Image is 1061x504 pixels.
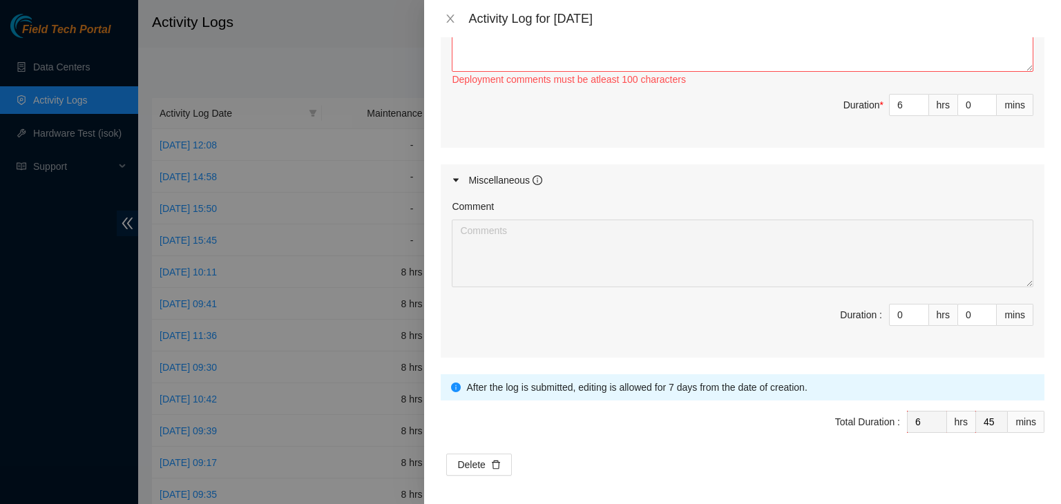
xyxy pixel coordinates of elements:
div: Duration : [840,307,882,322]
div: Total Duration : [835,414,900,429]
div: After the log is submitted, editing is allowed for 7 days from the date of creation. [466,380,1034,395]
div: mins [1008,411,1044,433]
div: mins [997,94,1033,116]
div: hrs [929,94,958,116]
div: Duration [843,97,883,113]
span: delete [491,460,501,471]
label: Comment [452,199,494,214]
span: info-circle [451,382,461,392]
div: Deployment comments must be atleast 100 characters [452,72,1033,87]
button: Close [441,12,460,26]
div: Miscellaneous [468,173,542,188]
span: info-circle [533,175,542,185]
textarea: Comment [452,220,1033,287]
div: hrs [947,411,976,433]
span: close [445,13,456,24]
span: Delete [457,457,485,472]
div: hrs [929,304,958,326]
div: Activity Log for [DATE] [468,11,1044,26]
div: Miscellaneous info-circle [441,164,1044,196]
div: mins [997,304,1033,326]
button: Deletedelete [446,454,511,476]
span: caret-right [452,176,460,184]
textarea: Comment [452,4,1033,72]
